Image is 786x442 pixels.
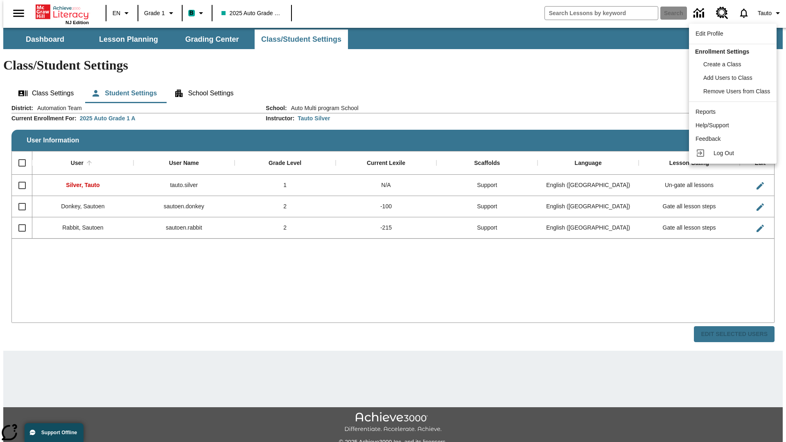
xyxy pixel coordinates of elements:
span: Help/Support [696,122,729,129]
span: Log Out [714,150,734,156]
span: Enrollment Settings [695,48,749,55]
span: Reports [696,108,716,115]
span: Remove Users from Class [703,88,770,95]
span: Edit Profile [696,30,723,37]
span: Feedback [696,135,720,142]
span: Add Users to Class [703,74,752,81]
span: Create a Class [703,61,741,68]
